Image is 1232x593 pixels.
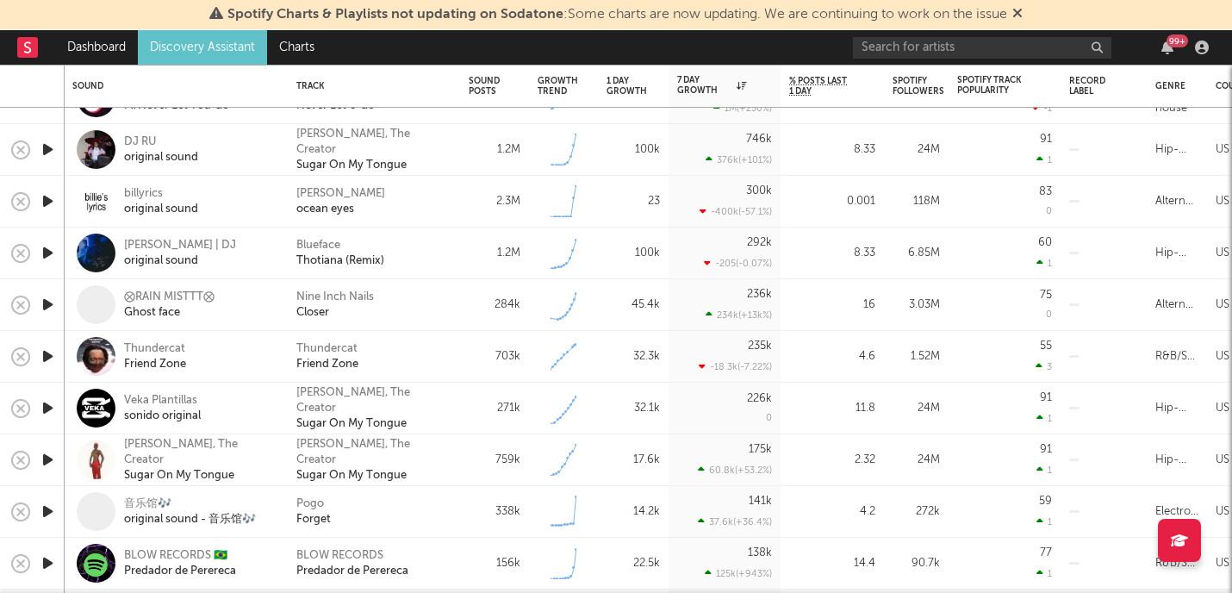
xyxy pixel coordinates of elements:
div: BLOW RECORDS 🇧🇷 [124,548,236,564]
div: 24M [893,450,940,471]
div: 100k [607,140,660,160]
div: Spotify Track Popularity [957,75,1026,96]
span: % Posts Last 1 Day [789,76,849,97]
a: ocean eyes [296,202,354,217]
div: 100k [607,243,660,264]
div: US [1216,346,1229,367]
div: 91 [1040,134,1052,145]
div: Growth Trend [538,76,581,97]
div: 4.6 [789,346,875,367]
a: Sugar On My Tongue [296,468,407,484]
div: 235k [748,340,772,352]
div: 226k [747,393,772,404]
a: Veka Plantillassonido original [124,393,201,424]
a: Nine Inch Nails [296,290,374,305]
a: [PERSON_NAME] | DJoriginal sound [124,238,236,269]
div: sonido original [124,409,201,424]
div: 14.4 [789,553,875,574]
a: Charts [267,30,327,65]
div: 3.03M [893,295,940,315]
div: US [1216,398,1229,419]
div: Thundercat [296,341,358,357]
div: 90.7k [893,553,940,574]
div: 32.3k [607,346,660,367]
div: Ghost face [124,305,215,321]
div: 1.2M [469,243,520,264]
div: 24M [893,140,940,160]
div: US [1216,450,1229,471]
div: 7 Day Growth [677,75,746,96]
div: 759k [469,450,520,471]
a: Closer [296,305,329,321]
div: 37.6k ( +36.4 % ) [698,516,772,527]
div: Hip-Hop/Rap [1155,450,1198,471]
div: Hip-Hop/Rap [1155,398,1198,419]
a: Predador de Perereca [296,564,408,579]
div: US [1216,502,1229,522]
a: [PERSON_NAME], The Creator [296,385,451,416]
div: US [1216,191,1229,212]
span: Spotify Charts & Playlists not updating on Sodatone [227,8,563,22]
div: Sugar On My Tongue [296,416,407,432]
a: Blueface [296,238,340,253]
a: Dashboard [55,30,138,65]
div: Spotify Followers [893,76,944,97]
div: 1 [1036,413,1052,424]
div: 0 [1046,310,1052,320]
div: 60.8k ( +53.2 % ) [698,465,772,476]
div: 272k [893,502,940,522]
div: 8.33 [789,140,875,160]
a: Forget [296,512,331,527]
a: Discovery Assistant [138,30,267,65]
a: [PERSON_NAME], The Creator [296,127,451,158]
div: billyrics [124,186,198,202]
div: original sound [124,150,198,165]
a: [PERSON_NAME], The CreatorSugar On My Tongue [124,437,275,484]
div: original sound [124,253,236,269]
div: Alternative [1155,295,1198,315]
div: US [1216,140,1229,160]
div: 138k [748,547,772,559]
div: original sound - 音乐馆🎶 [124,512,256,527]
div: 99 + [1167,34,1188,47]
div: 746k [746,134,772,145]
div: US [1216,295,1229,315]
div: 236k [747,289,772,300]
div: Alternative [1155,191,1198,212]
div: Pogo [296,496,324,512]
div: 59 [1039,496,1052,507]
div: 284k [469,295,520,315]
div: US [1216,553,1229,574]
div: 91 [1040,392,1052,403]
div: 45.4k [607,295,660,315]
div: 0 [1046,207,1052,216]
div: DJ RU [124,134,198,150]
div: Predador de Perereca [124,564,236,579]
div: -400k ( -57.1 % ) [700,206,772,217]
div: 32.1k [607,398,660,419]
div: 91 [1040,444,1052,455]
a: BLOW RECORDS [296,548,383,564]
a: Sugar On My Tongue [296,158,407,173]
div: Hip-Hop/Rap [1155,243,1198,264]
div: Hip-Hop/Rap [1155,140,1198,160]
div: Thundercat [124,341,186,357]
div: 3 [1036,361,1052,372]
div: -1 [1032,103,1052,114]
span: : Some charts are now updating. We are continuing to work on the issue [227,8,1007,22]
div: 60 [1038,237,1052,248]
a: Thotiana (Remix) [296,253,384,269]
div: 音乐馆🎶 [124,496,256,512]
div: 234k ( +13k % ) [706,309,772,321]
a: ThundercatFriend Zone [124,341,186,372]
div: 118M [893,191,940,212]
div: Sugar On My Tongue [124,468,275,484]
div: Veka Plantillas [124,393,201,409]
